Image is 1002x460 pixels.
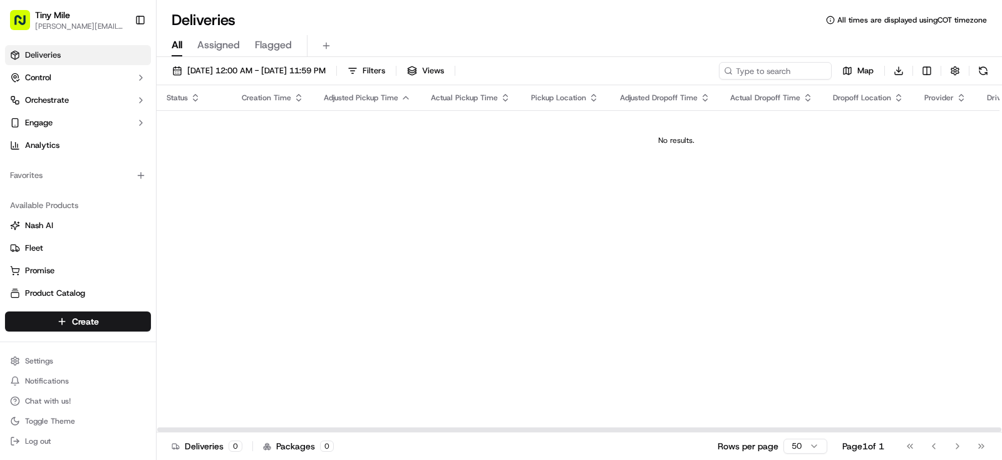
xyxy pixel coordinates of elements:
[25,288,85,299] span: Product Catalog
[719,62,832,80] input: Type to search
[10,265,146,276] a: Promise
[72,315,99,328] span: Create
[229,441,242,452] div: 0
[167,62,331,80] button: [DATE] 12:00 AM - [DATE] 11:59 PM
[10,243,146,254] a: Fleet
[255,38,292,53] span: Flagged
[833,93,891,103] span: Dropoff Location
[5,352,151,370] button: Settings
[167,93,188,103] span: Status
[25,376,69,386] span: Notifications
[25,220,53,231] span: Nash AI
[25,140,59,151] span: Analytics
[431,93,498,103] span: Actual Pickup Time
[35,9,70,21] button: Tiny Mile
[5,311,151,332] button: Create
[35,21,125,31] button: [PERSON_NAME][EMAIL_ADDRESS]
[842,440,884,452] div: Page 1 of 1
[837,15,987,25] span: All times are displayed using COT timezone
[857,65,874,76] span: Map
[25,72,51,83] span: Control
[5,412,151,430] button: Toggle Theme
[422,65,444,76] span: Views
[5,216,151,236] button: Nash AI
[25,95,69,106] span: Orchestrate
[320,441,334,452] div: 0
[172,440,242,452] div: Deliveries
[25,265,54,276] span: Promise
[25,356,53,366] span: Settings
[5,165,151,186] div: Favorites
[242,93,291,103] span: Creation Time
[974,62,992,80] button: Refresh
[5,372,151,390] button: Notifications
[401,62,450,80] button: Views
[837,62,879,80] button: Map
[531,93,586,103] span: Pickup Location
[5,432,151,450] button: Log out
[25,436,51,446] span: Log out
[5,392,151,410] button: Chat with us!
[730,93,800,103] span: Actual Dropoff Time
[620,93,698,103] span: Adjusted Dropoff Time
[5,283,151,303] button: Product Catalog
[197,38,240,53] span: Assigned
[25,117,53,128] span: Engage
[342,62,391,80] button: Filters
[25,416,75,426] span: Toggle Theme
[5,90,151,110] button: Orchestrate
[5,196,151,216] div: Available Products
[5,261,151,281] button: Promise
[924,93,954,103] span: Provider
[25,396,71,406] span: Chat with us!
[25,243,43,254] span: Fleet
[10,220,146,231] a: Nash AI
[5,238,151,258] button: Fleet
[718,440,778,452] p: Rows per page
[25,50,61,61] span: Deliveries
[187,65,326,76] span: [DATE] 12:00 AM - [DATE] 11:59 PM
[5,45,151,65] a: Deliveries
[363,65,385,76] span: Filters
[5,135,151,155] a: Analytics
[10,288,146,299] a: Product Catalog
[172,10,235,30] h1: Deliveries
[172,38,182,53] span: All
[263,440,334,452] div: Packages
[5,68,151,88] button: Control
[5,113,151,133] button: Engage
[324,93,398,103] span: Adjusted Pickup Time
[5,5,130,35] button: Tiny Mile[PERSON_NAME][EMAIL_ADDRESS]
